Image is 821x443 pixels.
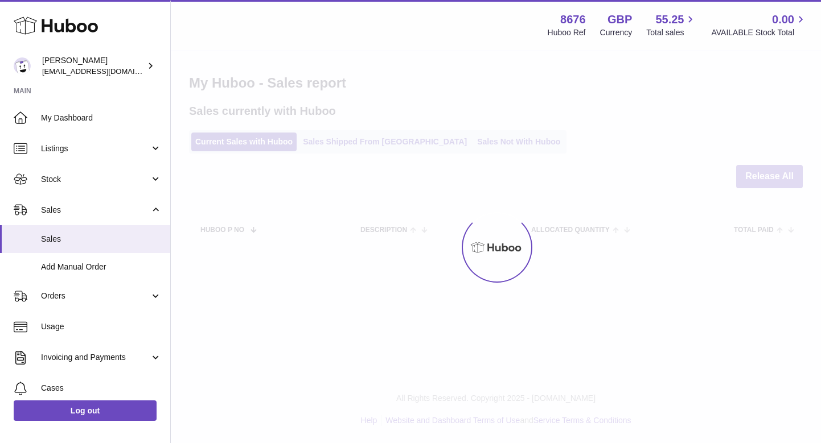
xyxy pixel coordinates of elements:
[41,383,162,394] span: Cases
[548,27,586,38] div: Huboo Ref
[41,321,162,332] span: Usage
[646,27,697,38] span: Total sales
[41,205,150,216] span: Sales
[655,12,684,27] span: 55.25
[41,174,150,185] span: Stock
[646,12,697,38] a: 55.25 Total sales
[772,12,794,27] span: 0.00
[41,234,162,245] span: Sales
[42,67,167,76] span: [EMAIL_ADDRESS][DOMAIN_NAME]
[711,27,807,38] span: AVAILABLE Stock Total
[14,400,157,421] a: Log out
[41,143,150,154] span: Listings
[41,352,150,363] span: Invoicing and Payments
[560,12,586,27] strong: 8676
[41,262,162,272] span: Add Manual Order
[600,27,633,38] div: Currency
[41,113,162,123] span: My Dashboard
[42,55,145,77] div: [PERSON_NAME]
[41,291,150,301] span: Orders
[14,57,31,74] img: hello@inoby.co.uk
[607,12,632,27] strong: GBP
[711,12,807,38] a: 0.00 AVAILABLE Stock Total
